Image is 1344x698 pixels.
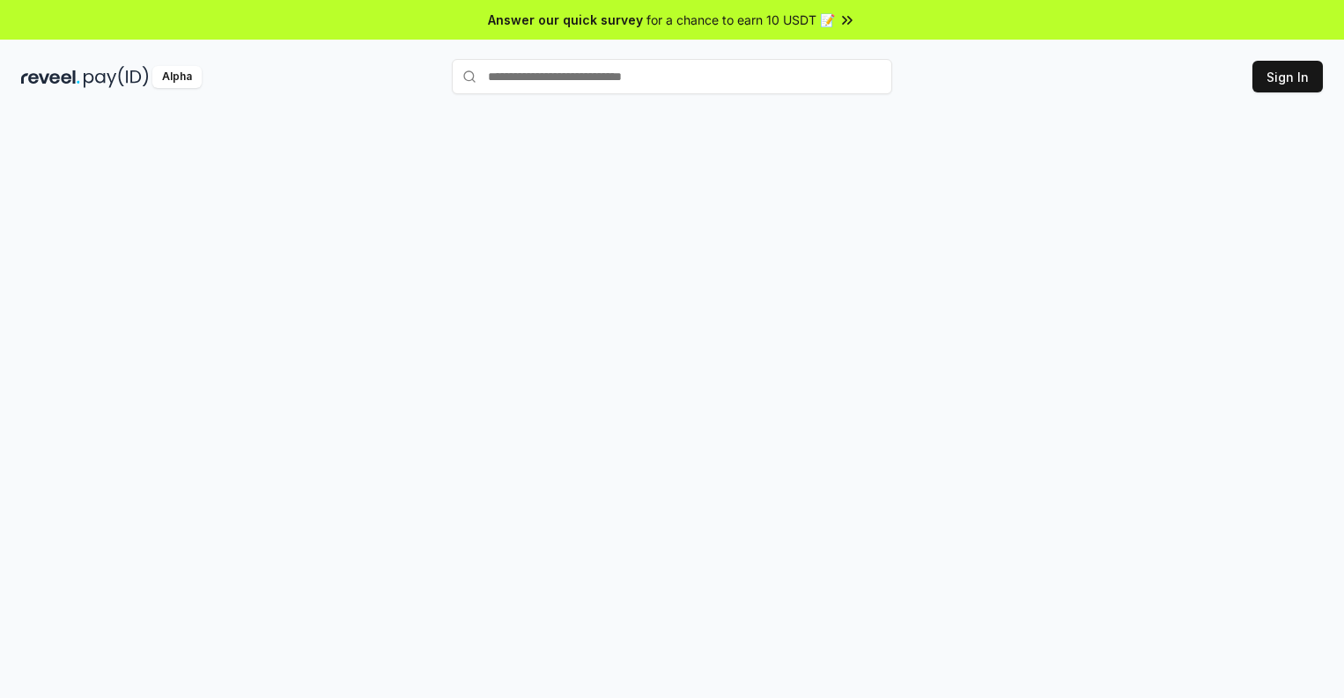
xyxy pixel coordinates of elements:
[84,66,149,88] img: pay_id
[152,66,202,88] div: Alpha
[1252,61,1323,92] button: Sign In
[21,66,80,88] img: reveel_dark
[488,11,643,29] span: Answer our quick survey
[646,11,835,29] span: for a chance to earn 10 USDT 📝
